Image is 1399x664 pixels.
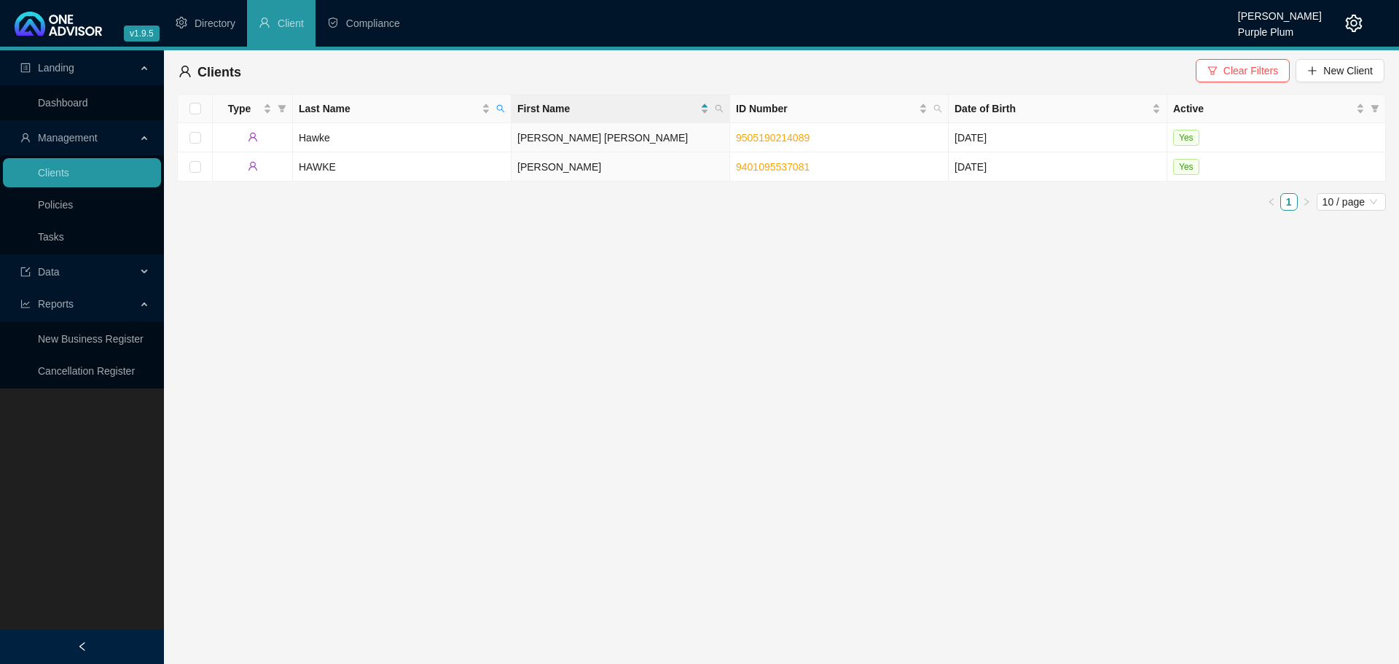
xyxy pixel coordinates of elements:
a: 9505190214089 [736,132,810,144]
a: Dashboard [38,97,88,109]
span: search [933,104,942,113]
a: Cancellation Register [38,365,135,377]
span: profile [20,63,31,73]
a: 1 [1281,194,1297,210]
li: 1 [1280,193,1298,211]
span: Date of Birth [955,101,1149,117]
div: [PERSON_NAME] [1238,4,1322,20]
td: [DATE] [949,152,1167,181]
div: Page Size [1317,193,1386,211]
td: [PERSON_NAME] [PERSON_NAME] [512,123,730,152]
span: left [77,641,87,652]
span: Management [38,132,98,144]
span: Clear Filters [1223,63,1278,79]
span: user [259,17,270,28]
span: filter [278,104,286,113]
button: Clear Filters [1196,59,1290,82]
a: Policies [38,199,73,211]
td: HAWKE [293,152,512,181]
span: v1.9.5 [124,26,160,42]
span: New Client [1323,63,1373,79]
span: setting [176,17,187,28]
span: filter [1368,98,1382,120]
span: filter [275,98,289,120]
span: Data [38,266,60,278]
span: plus [1307,66,1317,76]
button: left [1263,193,1280,211]
th: Date of Birth [949,95,1167,123]
span: Reports [38,298,74,310]
span: 10 / page [1322,194,1380,210]
span: First Name [517,101,697,117]
span: filter [1207,66,1218,76]
a: New Business Register [38,333,144,345]
img: 2df55531c6924b55f21c4cf5d4484680-logo-light.svg [15,12,102,36]
span: Active [1173,101,1353,117]
span: user [248,161,258,171]
span: Yes [1173,130,1199,146]
span: Clients [197,65,241,79]
span: Type [219,101,260,117]
span: search [712,98,726,120]
a: 9401095537081 [736,161,810,173]
span: right [1302,198,1311,206]
div: Purple Plum [1238,20,1322,36]
span: Last Name [299,101,479,117]
a: Clients [38,167,69,179]
span: user [20,133,31,143]
td: [DATE] [949,123,1167,152]
span: safety [327,17,339,28]
th: Last Name [293,95,512,123]
th: ID Number [730,95,949,123]
span: search [493,98,508,120]
span: setting [1345,15,1363,32]
span: line-chart [20,299,31,309]
td: Hawke [293,123,512,152]
span: user [248,132,258,142]
a: Tasks [38,231,64,243]
th: Type [213,95,293,123]
span: search [930,98,945,120]
span: filter [1371,104,1379,113]
span: Directory [195,17,235,29]
span: Client [278,17,304,29]
li: Previous Page [1263,193,1280,211]
span: Landing [38,62,74,74]
span: search [496,104,505,113]
button: right [1298,193,1315,211]
span: Compliance [346,17,400,29]
span: ID Number [736,101,916,117]
span: user [179,65,192,78]
td: [PERSON_NAME] [512,152,730,181]
th: Active [1167,95,1386,123]
span: import [20,267,31,277]
span: left [1267,198,1276,206]
span: search [715,104,724,113]
li: Next Page [1298,193,1315,211]
span: Yes [1173,159,1199,175]
button: New Client [1296,59,1384,82]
